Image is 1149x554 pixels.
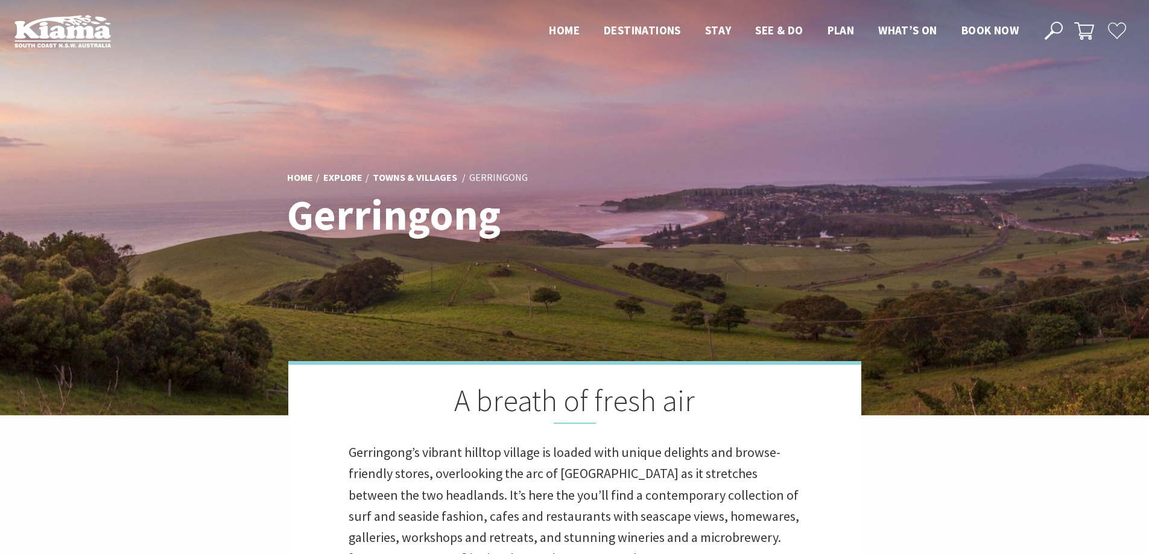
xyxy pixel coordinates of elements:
span: Home [549,23,580,37]
h2: A breath of fresh air [349,383,801,424]
a: Towns & Villages [373,171,457,184]
a: Explore [323,171,362,184]
img: Kiama Logo [14,14,111,48]
li: Gerringong [469,170,528,186]
span: See & Do [755,23,803,37]
span: What’s On [878,23,937,37]
nav: Main Menu [537,21,1031,41]
span: Stay [705,23,732,37]
h1: Gerringong [287,192,628,238]
span: Destinations [604,23,681,37]
a: Home [287,171,313,184]
span: Book now [961,23,1019,37]
span: Plan [828,23,855,37]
